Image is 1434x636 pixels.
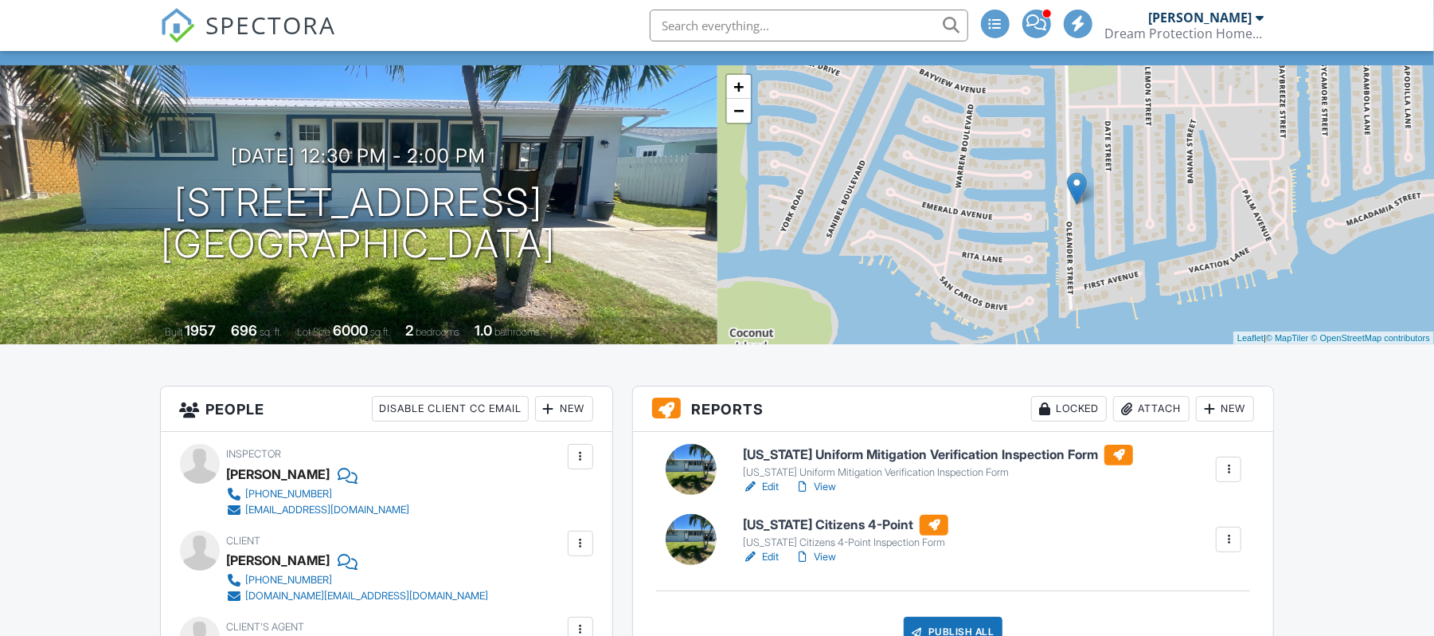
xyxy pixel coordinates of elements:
[633,387,1274,432] h3: Reports
[227,462,330,486] div: [PERSON_NAME]
[1031,396,1107,422] div: Locked
[535,396,593,422] div: New
[743,536,948,549] div: [US_STATE] Citizens 4-Point Inspection Form
[743,445,1133,480] a: [US_STATE] Uniform Mitigation Verification Inspection Form [US_STATE] Uniform Mitigation Verifica...
[227,486,410,502] a: [PHONE_NUMBER]
[743,549,779,565] a: Edit
[297,326,330,338] span: Lot Size
[227,535,261,547] span: Client
[1237,333,1264,343] a: Leaflet
[1113,396,1190,422] div: Attach
[1311,333,1430,343] a: © OpenStreetMap contributors
[1196,396,1254,422] div: New
[246,590,489,603] div: [DOMAIN_NAME][EMAIL_ADDRESS][DOMAIN_NAME]
[227,502,410,518] a: [EMAIL_ADDRESS][DOMAIN_NAME]
[1149,10,1252,26] div: [PERSON_NAME]
[405,322,413,339] div: 2
[231,322,257,339] div: 696
[743,515,948,550] a: [US_STATE] Citizens 4-Point [US_STATE] Citizens 4-Point Inspection Form
[370,326,390,338] span: sq.ft.
[1266,333,1309,343] a: © MapTiler
[165,326,182,338] span: Built
[160,22,337,55] a: SPECTORA
[227,572,489,588] a: [PHONE_NUMBER]
[727,99,751,123] a: Zoom out
[161,387,612,432] h3: People
[227,548,330,572] div: [PERSON_NAME]
[743,445,1133,465] h6: [US_STATE] Uniform Mitigation Verification Inspection Form
[372,396,529,422] div: Disable Client CC Email
[743,515,948,536] h6: [US_STATE] Citizens 4-Point
[246,504,410,516] div: [EMAIL_ADDRESS][DOMAIN_NAME]
[795,479,836,495] a: View
[231,145,486,167] h3: [DATE] 12:30 pm - 2:00 pm
[161,182,556,266] h1: [STREET_ADDRESS] [GEOGRAPHIC_DATA]
[416,326,459,338] span: bedrooms
[333,322,368,339] div: 6000
[727,75,751,99] a: Zoom in
[494,326,540,338] span: bathrooms
[743,466,1133,479] div: [US_STATE] Uniform Mitigation Verification Inspection Form
[1233,332,1434,345] div: |
[227,588,489,604] a: [DOMAIN_NAME][EMAIL_ADDRESS][DOMAIN_NAME]
[795,549,836,565] a: View
[1105,26,1264,41] div: Dream Protection Home Inspection LLC
[185,322,216,339] div: 1957
[160,8,195,43] img: The Best Home Inspection Software - Spectora
[227,448,282,460] span: Inspector
[475,322,492,339] div: 1.0
[260,326,282,338] span: sq. ft.
[246,574,333,587] div: [PHONE_NUMBER]
[206,8,337,41] span: SPECTORA
[650,10,968,41] input: Search everything...
[246,488,333,501] div: [PHONE_NUMBER]
[743,479,779,495] a: Edit
[227,621,305,633] span: Client's Agent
